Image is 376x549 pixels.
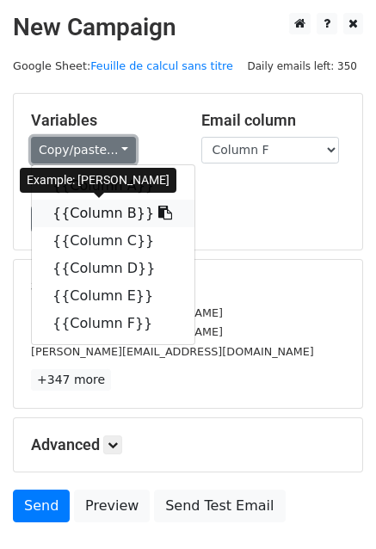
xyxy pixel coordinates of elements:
[241,57,363,76] span: Daily emails left: 350
[74,490,150,522] a: Preview
[154,490,285,522] a: Send Test Email
[32,227,194,255] a: {{Column C}}
[201,111,346,130] h5: Email column
[31,325,223,338] small: [EMAIL_ADDRESS][DOMAIN_NAME]
[31,137,136,163] a: Copy/paste...
[13,13,363,42] h2: New Campaign
[31,306,223,319] small: [EMAIL_ADDRESS][DOMAIN_NAME]
[31,345,314,358] small: [PERSON_NAME][EMAIL_ADDRESS][DOMAIN_NAME]
[20,168,176,193] div: Example: [PERSON_NAME]
[31,435,345,454] h5: Advanced
[290,466,376,549] iframe: Chat Widget
[32,310,194,337] a: {{Column F}}
[31,111,176,130] h5: Variables
[13,59,233,72] small: Google Sheet:
[13,490,70,522] a: Send
[241,59,363,72] a: Daily emails left: 350
[32,200,194,227] a: {{Column B}}
[90,59,233,72] a: Feuille de calcul sans titre
[290,466,376,549] div: Widget de chat
[32,255,194,282] a: {{Column D}}
[31,369,111,391] a: +347 more
[32,282,194,310] a: {{Column E}}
